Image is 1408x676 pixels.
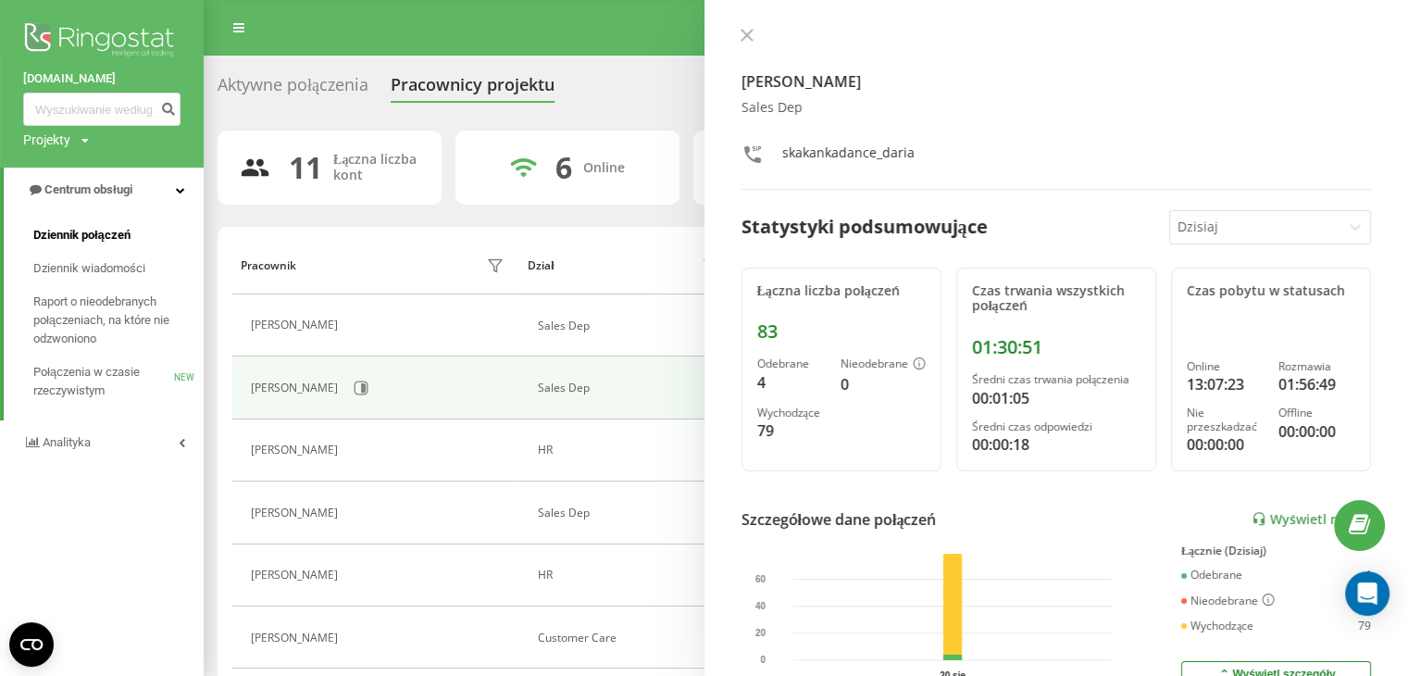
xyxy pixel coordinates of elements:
div: 00:00:18 [972,433,1140,456]
div: Pracownicy projektu [391,75,554,104]
a: Dziennik wiadomości [33,252,204,285]
div: 00:00:00 [1187,433,1264,456]
div: 00:01:05 [972,387,1140,409]
div: Nieodebrane [841,357,926,372]
div: Odebrane [757,357,826,370]
div: Nie przeszkadzać [1187,407,1264,433]
a: Dziennik połączeń [33,219,204,252]
span: Połączenia w czasie rzeczywistym [33,363,174,400]
div: 0 [841,373,926,395]
a: Raport o nieodebranych połączeniach, na które nie odzwoniono [33,285,204,356]
div: Open Intercom Messenger [1345,571,1389,616]
div: 13:07:23 [1187,373,1264,395]
div: 4 [757,371,826,394]
text: 20 [755,628,766,638]
div: 00:00:00 [1278,420,1355,443]
div: 6 [555,150,572,185]
div: Sales Dep [538,319,724,332]
button: Open CMP widget [9,622,54,667]
div: 01:56:49 [1278,373,1355,395]
div: 79 [1358,620,1371,632]
div: Pracownik [241,259,296,272]
a: Wyświetl raport [1252,511,1371,527]
div: Aktywne połączenia [218,75,368,104]
a: Połączenia w czasie rzeczywistymNEW [33,356,204,407]
div: 79 [757,419,826,442]
div: [PERSON_NAME] [251,632,343,645]
span: Raport o nieodebranych połączeniach, na które nie odzwoniono [33,293,194,348]
div: Rozmawia [1278,360,1355,373]
div: [PERSON_NAME] [251,569,343,582]
div: Offline [1278,407,1355,419]
span: Dziennik wiadomości [33,259,145,278]
div: Sales Dep [741,100,1372,116]
a: Centrum obsługi [4,168,204,212]
span: Dziennik połączeń [33,226,131,244]
div: Szczegółowe dane połączeń [741,508,937,531]
div: Średni czas trwania połączenia [972,373,1140,386]
div: Wychodzące [757,407,826,419]
a: [DOMAIN_NAME] [23,69,181,88]
div: [PERSON_NAME] [251,444,343,457]
div: Wychodzące [1181,620,1253,632]
div: 83 [757,320,926,343]
div: Łącznie (Dzisiaj) [1181,545,1371,557]
text: 40 [755,601,766,611]
div: Czas pobytu w statusach [1187,283,1355,299]
div: Czas trwania wszystkich połączeń [972,283,1140,315]
div: 01:30:51 [972,336,1140,358]
div: 4 [1364,569,1371,582]
div: [PERSON_NAME] [251,382,343,394]
div: HR [538,569,724,582]
div: [PERSON_NAME] [251,319,343,332]
span: Analityka [43,435,91,449]
div: Odebrane [1181,569,1242,582]
div: Nieodebrane [1181,594,1275,608]
div: HR [538,444,724,457]
div: Łączna liczba połączeń [757,283,926,299]
div: 11 [289,150,322,185]
div: Dział [528,259,554,272]
div: Łączna liczba kont [333,152,419,183]
div: Statystyki podsumowujące [741,213,988,241]
text: 0 [760,655,766,665]
div: Customer Care [538,632,724,645]
div: Projekty [23,131,70,149]
input: Wyszukiwanie według numeru [23,93,181,126]
div: Online [583,160,625,176]
text: 60 [755,574,766,584]
div: [PERSON_NAME] [251,507,343,520]
span: Centrum obsługi [44,182,132,196]
div: Online [1187,360,1264,373]
div: Sales Dep [538,507,724,520]
img: Ringostat logo [23,19,181,65]
div: Średni czas odpowiedzi [972,420,1140,433]
h4: [PERSON_NAME] [741,70,1372,93]
div: Sales Dep [538,382,724,394]
div: skakankadance_daria [782,144,915,170]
